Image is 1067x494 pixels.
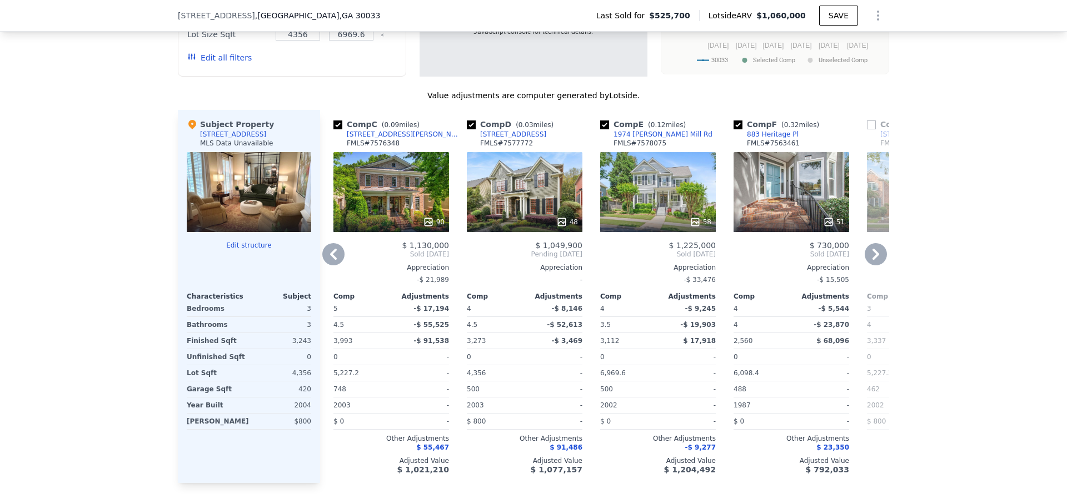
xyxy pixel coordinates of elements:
[402,241,449,250] span: $ 1,130,000
[550,443,582,451] span: $ 91,486
[734,305,738,312] span: 4
[658,292,716,301] div: Adjustments
[734,353,738,361] span: 0
[527,349,582,365] div: -
[794,397,849,413] div: -
[664,465,716,474] span: $ 1,204,492
[531,465,582,474] span: $ 1,077,157
[413,337,449,345] span: -$ 91,538
[734,119,824,130] div: Comp F
[791,42,812,49] text: [DATE]
[467,263,582,272] div: Appreciation
[660,397,716,413] div: -
[255,10,381,21] span: , [GEOGRAPHIC_DATA]
[251,317,311,332] div: 3
[756,11,806,20] span: $1,060,000
[333,385,346,393] span: 748
[794,414,849,429] div: -
[556,216,578,228] div: 48
[847,42,868,49] text: [DATE]
[391,292,449,301] div: Adjustments
[187,119,274,130] div: Subject Property
[649,10,690,21] span: $525,700
[416,443,449,451] span: $ 55,467
[333,305,338,312] span: 5
[734,369,759,377] span: 6,098.4
[600,130,712,139] a: 1974 [PERSON_NAME] Mill Rd
[467,397,522,413] div: 2003
[251,397,311,413] div: 2004
[669,241,716,250] span: $ 1,225,000
[187,241,311,250] button: Edit structure
[660,365,716,381] div: -
[187,52,252,63] button: Edit all filters
[880,130,946,139] div: [STREET_ADDRESS]
[187,333,247,349] div: Finished Sqft
[680,321,716,329] span: -$ 19,903
[736,42,757,49] text: [DATE]
[178,10,255,21] span: [STREET_ADDRESS]
[794,381,849,397] div: -
[253,414,311,429] div: $800
[178,90,889,101] div: Value adjustments are computer generated by Lotside .
[251,381,311,397] div: 420
[393,414,449,429] div: -
[600,250,716,259] span: Sold [DATE]
[794,349,849,365] div: -
[734,434,849,443] div: Other Adjustments
[200,130,266,139] div: [STREET_ADDRESS]
[467,305,471,312] span: 4
[187,397,247,413] div: Year Built
[333,353,338,361] span: 0
[467,272,582,288] div: -
[600,263,716,272] div: Appreciation
[734,263,849,272] div: Appreciation
[384,121,399,129] span: 0.09
[810,241,849,250] span: $ 730,000
[333,119,424,130] div: Comp C
[763,42,784,49] text: [DATE]
[251,365,311,381] div: 4,356
[393,349,449,365] div: -
[734,317,789,332] div: 4
[518,121,533,129] span: 0.03
[816,443,849,451] span: $ 23,350
[377,121,424,129] span: ( miles)
[333,417,344,425] span: $ 0
[467,130,546,139] a: [STREET_ADDRESS]
[333,397,389,413] div: 2003
[660,414,716,429] div: -
[333,434,449,443] div: Other Adjustments
[651,121,666,129] span: 0.12
[187,317,247,332] div: Bathrooms
[734,292,791,301] div: Comp
[187,27,269,42] div: Lot Size Sqft
[333,337,352,345] span: 3,993
[734,397,789,413] div: 1987
[867,417,886,425] span: $ 800
[709,10,756,21] span: Lotside ARV
[614,130,712,139] div: 1974 [PERSON_NAME] Mill Rd
[734,130,799,139] a: 883 Heritage Pl
[467,317,522,332] div: 4.5
[413,321,449,329] span: -$ 55,525
[393,381,449,397] div: -
[417,276,449,284] span: -$ 21,989
[684,276,716,284] span: -$ 33,476
[600,417,611,425] span: $ 0
[685,305,716,312] span: -$ 9,245
[380,33,385,37] button: Clear
[734,417,744,425] span: $ 0
[600,317,656,332] div: 3.5
[251,349,311,365] div: 0
[552,305,582,312] span: -$ 8,146
[600,305,605,312] span: 4
[600,292,658,301] div: Comp
[867,369,893,377] span: 5,227.2
[747,139,800,148] div: FMLS # 7563461
[347,139,400,148] div: FMLS # 7576348
[527,381,582,397] div: -
[187,349,247,365] div: Unfinished Sqft
[683,337,716,345] span: $ 17,918
[867,305,871,312] span: 3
